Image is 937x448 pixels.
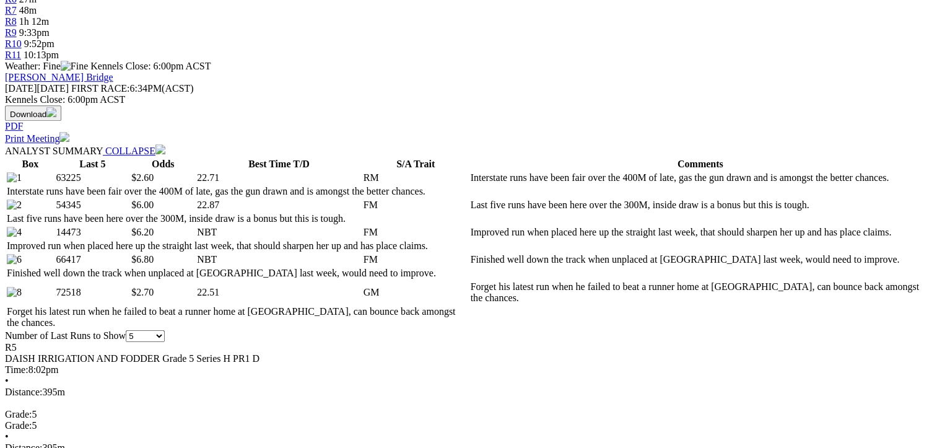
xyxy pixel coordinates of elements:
td: Improved run when placed here up the straight last week, that should sharpen her up and has place... [470,226,931,239]
th: S/A Trait [363,158,469,170]
td: GM [363,281,469,304]
span: Time: [5,364,28,375]
span: 9:52pm [24,38,54,49]
span: Weather: Fine [5,61,90,71]
td: Last five runs have been here over the 300M, inside draw is a bonus but this is tough. [6,213,469,225]
span: • [5,376,9,386]
span: [DATE] [5,83,37,94]
td: 22.51 [196,281,361,304]
td: RM [363,172,469,184]
span: • [5,431,9,442]
span: [DATE] [5,83,69,94]
th: Last 5 [56,158,130,170]
span: COLLAPSE [105,146,155,156]
img: download.svg [46,107,56,117]
img: printer.svg [59,132,69,142]
span: Grade: [5,420,32,431]
td: 63225 [56,172,130,184]
span: 6:34PM(ACST) [71,83,194,94]
span: 9:33pm [19,27,50,38]
span: Kennels Close: 6:00pm ACST [90,61,211,71]
td: Forget his latest run when he failed to beat a runner home at [GEOGRAPHIC_DATA], can bounce back ... [470,281,931,304]
img: 8 [7,287,22,298]
img: Fine [61,61,88,72]
span: 10:13pm [24,50,59,60]
td: FM [363,253,469,266]
td: 72518 [56,281,130,304]
a: R8 [5,16,17,27]
td: Forget his latest run when he failed to beat a runner home at [GEOGRAPHIC_DATA], can bounce back ... [6,305,469,329]
td: FM [363,226,469,239]
td: Improved run when placed here up the straight last week, that should sharpen her up and has place... [6,240,469,252]
a: R7 [5,5,17,15]
td: 66417 [56,253,130,266]
a: R9 [5,27,17,38]
div: Kennels Close: 6:00pm ACST [5,94,932,105]
td: FM [363,199,469,211]
img: 4 [7,227,22,238]
img: 6 [7,254,22,265]
a: Print Meeting [5,133,69,144]
td: 14473 [56,226,130,239]
span: 1h 12m [19,16,49,27]
span: Distance: [5,387,42,397]
a: R10 [5,38,22,49]
img: 1 [7,172,22,183]
span: $6.00 [131,200,154,210]
span: R5 [5,342,17,353]
a: PDF [5,121,23,131]
span: $2.60 [131,172,154,183]
td: 22.87 [196,199,361,211]
td: NBT [196,253,361,266]
td: 22.71 [196,172,361,184]
td: Interstate runs have been fair over the 400M of late, gas the gun drawn and is amongst the better... [6,185,469,198]
span: $6.80 [131,254,154,265]
div: 8:02pm [5,364,932,376]
td: Finished well down the track when unplaced at [GEOGRAPHIC_DATA] last week, would need to improve. [6,267,469,279]
button: Download [5,105,61,121]
div: Download [5,121,932,132]
div: 5 [5,409,932,420]
th: Comments [470,158,931,170]
th: Box [6,158,54,170]
th: Best Time T/D [196,158,361,170]
img: 2 [7,200,22,211]
a: R11 [5,50,21,60]
span: Grade: [5,409,32,419]
div: 395m [5,387,932,398]
span: 48m [19,5,37,15]
div: DAISH IRRIGATION AND FODDER Grade 5 Series H PR1 D [5,353,932,364]
th: Odds [131,158,195,170]
td: 54345 [56,199,130,211]
img: chevron-down-white.svg [155,144,165,154]
div: ANALYST SUMMARY [5,144,932,157]
a: [PERSON_NAME] Bridge [5,72,113,82]
a: COLLAPSE [103,146,165,156]
td: Finished well down the track when unplaced at [GEOGRAPHIC_DATA] last week, would need to improve. [470,253,931,266]
span: FIRST RACE: [71,83,129,94]
td: Last five runs have been here over the 300M, inside draw is a bonus but this is tough. [470,199,931,211]
div: 5 [5,420,932,431]
span: $6.20 [131,227,154,237]
td: Interstate runs have been fair over the 400M of late, gas the gun drawn and is amongst the better... [470,172,931,184]
span: $2.70 [131,287,154,297]
td: NBT [196,226,361,239]
div: Number of Last Runs to Show [5,330,932,342]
